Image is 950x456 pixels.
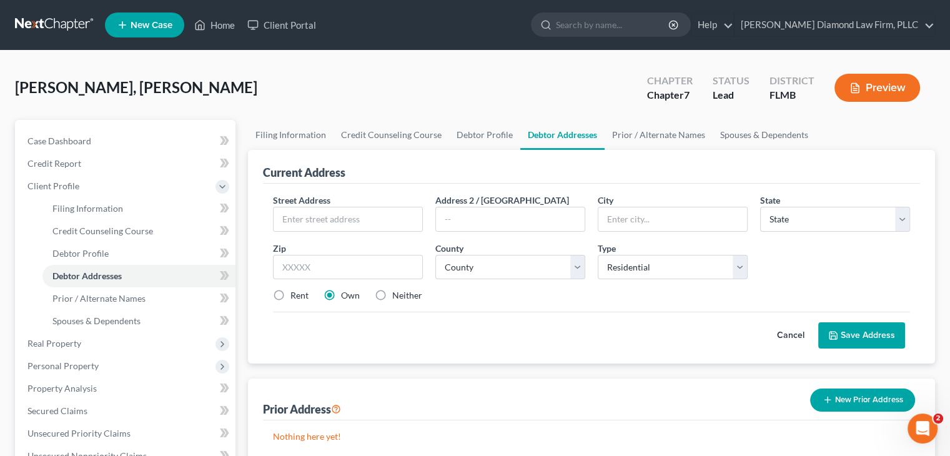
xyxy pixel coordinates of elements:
div: District [769,74,814,88]
a: Spouses & Dependents [42,310,235,332]
a: Debtor Profile [42,242,235,265]
div: Status [713,74,750,88]
span: 2 [933,414,943,424]
input: Enter city... [598,207,747,231]
label: Type [598,242,616,255]
span: County [435,243,463,254]
input: XXXXX [273,255,423,280]
a: Case Dashboard [17,130,235,152]
label: Address 2 / [GEOGRAPHIC_DATA] [435,194,569,207]
a: Help [691,14,733,36]
span: Street Address [273,195,330,206]
label: Rent [290,289,309,302]
span: Filing Information [52,203,123,214]
span: New Case [131,21,172,30]
span: Debtor Profile [52,248,109,259]
a: Debtor Addresses [520,120,605,150]
a: Client Portal [241,14,322,36]
label: Neither [392,289,422,302]
input: Enter street address [274,207,422,231]
a: Filing Information [248,120,334,150]
div: Prior Address [263,402,341,417]
span: Debtor Addresses [52,270,122,281]
span: Case Dashboard [27,136,91,146]
span: Zip [273,243,286,254]
span: Client Profile [27,181,79,191]
a: Credit Counseling Course [42,220,235,242]
a: Filing Information [42,197,235,220]
a: Unsecured Priority Claims [17,422,235,445]
span: 7 [684,89,690,101]
button: New Prior Address [810,389,915,412]
a: Prior / Alternate Names [605,120,713,150]
a: Prior / Alternate Names [42,287,235,310]
div: Chapter [647,74,693,88]
span: Property Analysis [27,383,97,394]
span: Personal Property [27,360,99,371]
button: Cancel [763,323,818,348]
a: Debtor Profile [449,120,520,150]
a: [PERSON_NAME] Diamond Law Firm, PLLC [735,14,934,36]
div: FLMB [769,88,814,102]
span: Real Property [27,338,81,349]
span: [PERSON_NAME], [PERSON_NAME] [15,78,257,96]
div: Chapter [647,88,693,102]
div: Current Address [263,165,345,180]
a: Spouses & Dependents [713,120,816,150]
div: Lead [713,88,750,102]
input: Search by name... [556,13,670,36]
a: Secured Claims [17,400,235,422]
input: -- [436,207,585,231]
label: Own [341,289,360,302]
a: Home [188,14,241,36]
span: Secured Claims [27,405,87,416]
a: Debtor Addresses [42,265,235,287]
span: Credit Counseling Course [52,226,153,236]
span: Credit Report [27,158,81,169]
span: Spouses & Dependents [52,315,141,326]
a: Credit Counseling Course [334,120,449,150]
button: Save Address [818,322,905,349]
span: Prior / Alternate Names [52,293,146,304]
a: Property Analysis [17,377,235,400]
p: Nothing here yet! [273,430,910,443]
span: City [598,195,613,206]
a: Credit Report [17,152,235,175]
span: State [760,195,780,206]
button: Preview [834,74,920,102]
iframe: Intercom live chat [908,414,938,444]
span: Unsecured Priority Claims [27,428,131,439]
